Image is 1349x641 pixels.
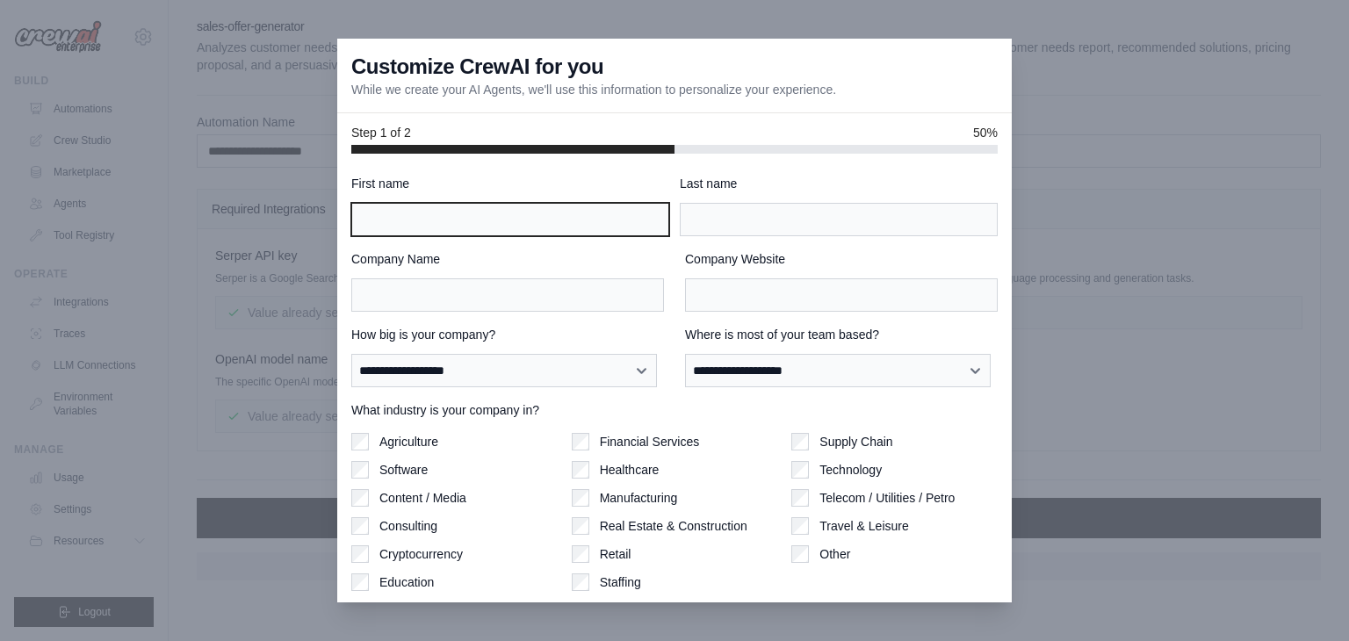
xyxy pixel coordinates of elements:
[379,461,428,479] label: Software
[819,545,850,563] label: Other
[600,433,700,450] label: Financial Services
[819,517,908,535] label: Travel & Leisure
[351,53,603,81] h3: Customize CrewAI for you
[685,250,998,268] label: Company Website
[973,124,998,141] span: 50%
[819,433,892,450] label: Supply Chain
[351,175,669,192] label: First name
[680,175,998,192] label: Last name
[351,326,664,343] label: How big is your company?
[600,489,678,507] label: Manufacturing
[600,517,747,535] label: Real Estate & Construction
[351,81,836,98] p: While we create your AI Agents, we'll use this information to personalize your experience.
[819,461,882,479] label: Technology
[379,517,437,535] label: Consulting
[600,461,660,479] label: Healthcare
[819,489,955,507] label: Telecom / Utilities / Petro
[600,573,641,591] label: Staffing
[600,545,631,563] label: Retail
[379,433,438,450] label: Agriculture
[351,250,664,268] label: Company Name
[379,573,434,591] label: Education
[379,545,463,563] label: Cryptocurrency
[379,489,466,507] label: Content / Media
[351,124,411,141] span: Step 1 of 2
[351,401,998,419] label: What industry is your company in?
[685,326,998,343] label: Where is most of your team based?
